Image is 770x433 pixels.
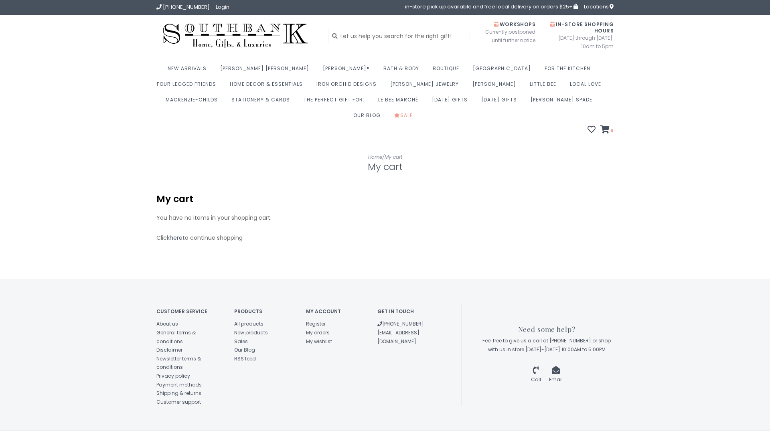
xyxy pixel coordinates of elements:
[610,127,614,134] span: 0
[170,234,182,242] a: here
[234,309,294,314] h4: Products
[353,110,385,125] a: Our Blog
[405,4,578,9] span: in-store pick up available and free local delivery on orders $25+
[156,399,201,405] a: Customer support
[494,21,535,28] span: Workshops
[472,79,520,94] a: [PERSON_NAME]
[481,94,521,110] a: [DATE] Gifts
[220,63,313,79] a: [PERSON_NAME] [PERSON_NAME]
[156,309,222,314] h4: Customer service
[234,338,248,345] a: Sales
[316,79,381,94] a: Iron Orchid Designs
[156,21,314,51] img: Southbank Gift Company -- Home, Gifts, and Luxuries
[234,320,263,327] a: All products
[156,372,190,379] a: Privacy policy
[600,126,614,134] a: 0
[530,79,560,94] a: Little Bee
[473,63,535,79] a: [GEOGRAPHIC_DATA]
[168,63,211,79] a: New Arrivals
[480,326,614,333] h3: Need some help?
[234,355,256,362] a: RSS feed
[581,4,614,9] a: Locations
[156,3,210,11] a: [PHONE_NUMBER]
[306,338,332,345] a: My wishlist
[306,309,366,314] h4: My account
[304,94,369,110] a: The perfect gift for:
[306,320,326,327] a: Register
[545,63,594,79] a: For the Kitchen
[328,29,470,43] input: Let us help you search for the right gift!
[547,34,614,51] span: [DATE] through [DATE]: 10am to 5pm
[433,63,463,79] a: Boutique
[531,368,541,383] a: Call
[156,193,614,205] div: My cart
[570,79,605,94] a: Local Love
[482,337,611,353] span: Feel free to give us a call at [PHONE_NUMBER] or shop with us in store [DATE]-[DATE] 10:00AM to 5...
[377,329,419,345] a: [EMAIL_ADDRESS][DOMAIN_NAME]
[549,368,563,383] a: Email
[157,79,220,94] a: Four Legged Friends
[156,193,614,255] div: You have no items in your shopping cart. Click to continue shopping
[377,309,437,314] h4: Get in touch
[306,329,330,336] a: My orders
[156,381,202,388] a: Payment methods
[383,63,423,79] a: Bath & Body
[531,94,596,110] a: [PERSON_NAME] Spade
[378,94,422,110] a: Le Bee Marché
[432,94,472,110] a: [DATE] Gifts
[323,63,374,79] a: [PERSON_NAME]®
[156,355,201,371] a: Newsletter terms & conditions
[230,79,307,94] a: Home Decor & Essentials
[368,154,382,160] a: Home
[216,3,229,11] a: Login
[390,79,463,94] a: [PERSON_NAME] Jewelry
[156,320,178,327] a: About us
[166,94,222,110] a: MacKenzie-Childs
[550,21,614,34] span: In-Store Shopping Hours
[584,3,614,10] span: Locations
[163,3,210,11] span: [PHONE_NUMBER]
[377,320,424,327] a: [PHONE_NUMBER]
[385,154,402,160] a: My cart
[234,346,255,353] a: Our Blog
[234,329,268,336] a: New products
[475,28,535,45] span: Currently postponed until further notice
[231,94,294,110] a: Stationery & Cards
[156,390,201,397] a: Shipping & returns
[156,329,196,345] a: General terms & conditions
[156,346,182,353] a: Disclaimer
[394,110,417,125] a: Sale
